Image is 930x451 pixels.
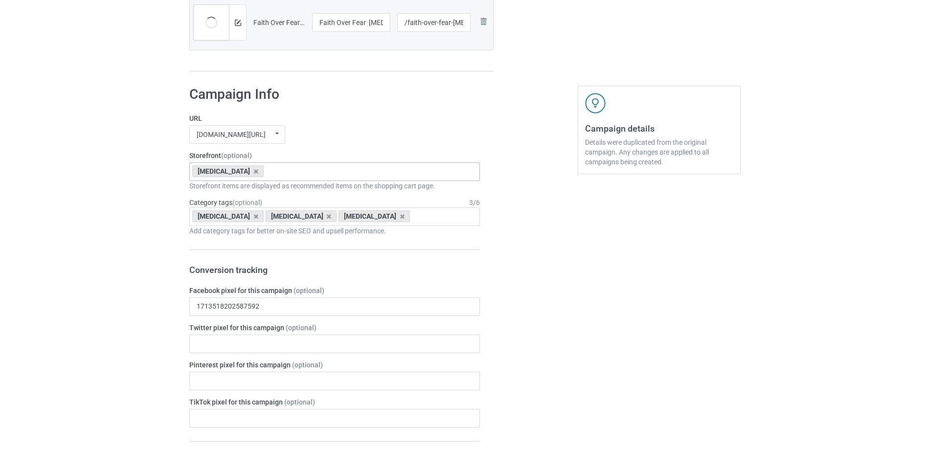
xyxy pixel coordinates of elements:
[292,361,323,369] span: (optional)
[286,324,317,332] span: (optional)
[339,210,410,222] div: [MEDICAL_DATA]
[189,226,480,236] div: Add category tags for better on-site SEO and upsell performance.
[469,198,480,207] div: 3 / 6
[189,181,480,191] div: Storefront items are displayed as recommended items on the shopping cart page.
[284,398,315,406] span: (optional)
[221,152,252,159] span: (optional)
[253,18,305,27] div: Faith Over Fear [MEDICAL_DATA].png
[189,113,480,123] label: URL
[189,360,480,370] label: Pinterest pixel for this campaign
[189,151,480,160] label: Storefront
[197,131,266,138] div: [DOMAIN_NAME][URL]
[189,86,480,103] h1: Campaign Info
[192,210,264,222] div: [MEDICAL_DATA]
[585,93,606,113] img: svg+xml;base64,PD94bWwgdmVyc2lvbj0iMS4wIiBlbmNvZGluZz0iVVRGLTgiPz4KPHN2ZyB3aWR0aD0iNDJweCIgaGVpZ2...
[189,286,480,295] label: Facebook pixel for this campaign
[477,16,489,27] img: svg+xml;base64,PD94bWwgdmVyc2lvbj0iMS4wIiBlbmNvZGluZz0iVVRGLTgiPz4KPHN2ZyB3aWR0aD0iMjhweCIgaGVpZ2...
[235,20,241,26] img: svg+xml;base64,PD94bWwgdmVyc2lvbj0iMS4wIiBlbmNvZGluZz0iVVRGLTgiPz4KPHN2ZyB3aWR0aD0iMTRweCIgaGVpZ2...
[189,323,480,333] label: Twitter pixel for this campaign
[266,210,337,222] div: [MEDICAL_DATA]
[585,123,733,134] h3: Campaign details
[189,198,262,207] label: Category tags
[294,287,324,294] span: (optional)
[192,165,264,177] div: [MEDICAL_DATA]
[189,397,480,407] label: TikTok pixel for this campaign
[232,199,262,206] span: (optional)
[189,264,480,275] h3: Conversion tracking
[585,137,733,167] div: Details were duplicated from the original campaign. Any changes are applied to all campaigns bein...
